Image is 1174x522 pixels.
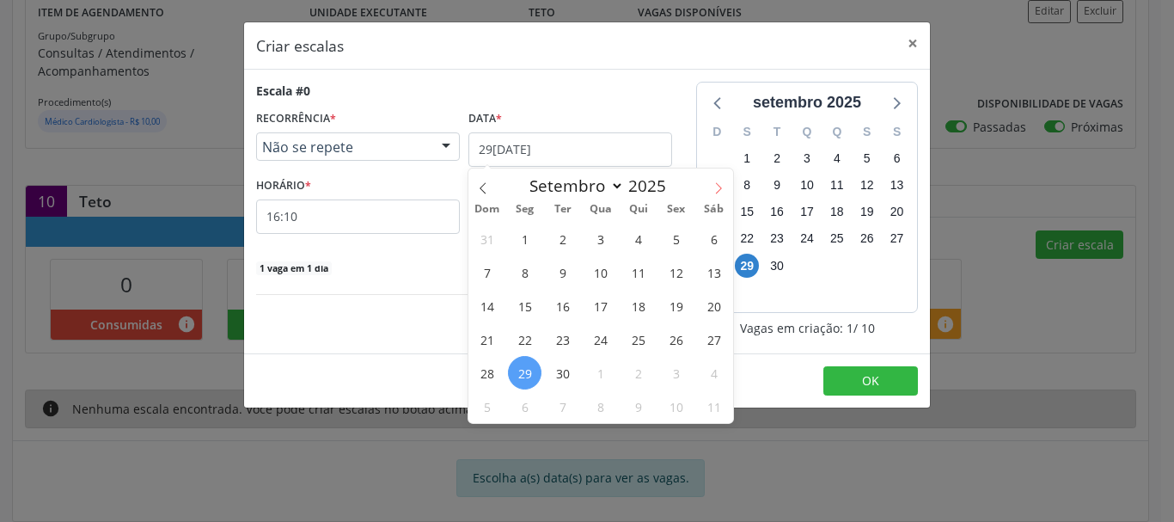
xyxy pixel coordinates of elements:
span: segunda-feira, 15 de setembro de 2025 [735,200,759,224]
span: Setembro 9, 2025 [546,255,579,289]
div: D [702,119,732,145]
span: Setembro 5, 2025 [659,222,693,255]
button: Close [896,22,930,64]
button: OK [823,366,918,396]
label: HORÁRIO [256,173,311,200]
span: Outubro 1, 2025 [584,356,617,390]
span: quarta-feira, 3 de setembro de 2025 [795,146,819,170]
span: terça-feira, 30 de setembro de 2025 [765,254,789,278]
span: Setembro 22, 2025 [508,322,541,356]
span: Setembro 27, 2025 [697,322,731,356]
h5: Criar escalas [256,34,344,57]
span: Outubro 11, 2025 [697,390,731,423]
div: S [852,119,882,145]
span: sábado, 6 de setembro de 2025 [885,146,909,170]
span: sexta-feira, 12 de setembro de 2025 [855,174,879,198]
span: terça-feira, 16 de setembro de 2025 [765,200,789,224]
span: segunda-feira, 1 de setembro de 2025 [735,146,759,170]
span: Outubro 7, 2025 [546,390,579,423]
span: Setembro 12, 2025 [659,255,693,289]
span: Outubro 8, 2025 [584,390,617,423]
span: Setembro 21, 2025 [470,322,504,356]
span: Setembro 3, 2025 [584,222,617,255]
span: quarta-feira, 10 de setembro de 2025 [795,174,819,198]
span: quarta-feira, 17 de setembro de 2025 [795,200,819,224]
span: Não se repete [262,138,425,156]
span: Setembro 18, 2025 [621,289,655,322]
span: Outubro 2, 2025 [621,356,655,390]
span: Qua [582,204,620,215]
input: Selecione uma data [468,132,672,167]
span: terça-feira, 23 de setembro de 2025 [765,227,789,251]
label: Data [468,106,502,132]
span: Setembro 15, 2025 [508,289,541,322]
span: 1 vaga em 1 dia [256,261,332,275]
span: segunda-feira, 8 de setembro de 2025 [735,174,759,198]
span: quinta-feira, 4 de setembro de 2025 [825,146,849,170]
span: Setembro 29, 2025 [508,356,541,390]
div: Q [822,119,852,145]
span: Agosto 31, 2025 [470,222,504,255]
span: Setembro 7, 2025 [470,255,504,289]
span: Setembro 4, 2025 [621,222,655,255]
span: Setembro 6, 2025 [697,222,731,255]
span: Setembro 16, 2025 [546,289,579,322]
span: quinta-feira, 18 de setembro de 2025 [825,200,849,224]
div: Escala #0 [256,82,310,100]
span: Outubro 6, 2025 [508,390,541,423]
span: Ter [544,204,582,215]
div: S [882,119,912,145]
span: Setembro 19, 2025 [659,289,693,322]
span: / 10 [853,319,875,337]
span: Setembro 26, 2025 [659,322,693,356]
span: sábado, 13 de setembro de 2025 [885,174,909,198]
span: Setembro 8, 2025 [508,255,541,289]
div: Vagas em criação: 1 [696,319,918,337]
span: Setembro 23, 2025 [546,322,579,356]
span: Setembro 17, 2025 [584,289,617,322]
span: Dom [468,204,506,215]
div: S [732,119,762,145]
span: sexta-feira, 19 de setembro de 2025 [855,200,879,224]
span: Outubro 5, 2025 [470,390,504,423]
span: Sex [657,204,695,215]
span: Outubro 3, 2025 [659,356,693,390]
input: 00:00 [256,200,460,234]
span: Qui [620,204,657,215]
div: Q [792,119,822,145]
span: sexta-feira, 5 de setembro de 2025 [855,146,879,170]
span: segunda-feira, 22 de setembro de 2025 [735,227,759,251]
span: Sáb [695,204,733,215]
span: sábado, 20 de setembro de 2025 [885,200,909,224]
span: Setembro 30, 2025 [546,356,579,390]
span: Setembro 14, 2025 [470,289,504,322]
label: RECORRÊNCIA [256,106,336,132]
span: Setembro 2, 2025 [546,222,579,255]
span: terça-feira, 2 de setembro de 2025 [765,146,789,170]
select: Month [521,174,624,198]
span: Outubro 9, 2025 [621,390,655,423]
span: OK [862,372,879,389]
span: quinta-feira, 11 de setembro de 2025 [825,174,849,198]
span: segunda-feira, 29 de setembro de 2025 [735,254,759,278]
span: Setembro 20, 2025 [697,289,731,322]
div: setembro 2025 [746,91,868,114]
span: Setembro 1, 2025 [508,222,541,255]
span: Setembro 24, 2025 [584,322,617,356]
span: quarta-feira, 24 de setembro de 2025 [795,227,819,251]
span: sábado, 27 de setembro de 2025 [885,227,909,251]
span: terça-feira, 9 de setembro de 2025 [765,174,789,198]
span: Setembro 13, 2025 [697,255,731,289]
span: Seg [506,204,544,215]
span: Setembro 11, 2025 [621,255,655,289]
input: Year [624,175,681,197]
div: T [762,119,792,145]
span: Outubro 10, 2025 [659,390,693,423]
span: Setembro 10, 2025 [584,255,617,289]
span: sexta-feira, 26 de setembro de 2025 [855,227,879,251]
span: Setembro 25, 2025 [621,322,655,356]
span: Outubro 4, 2025 [697,356,731,390]
span: Setembro 28, 2025 [470,356,504,390]
span: quinta-feira, 25 de setembro de 2025 [825,227,849,251]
